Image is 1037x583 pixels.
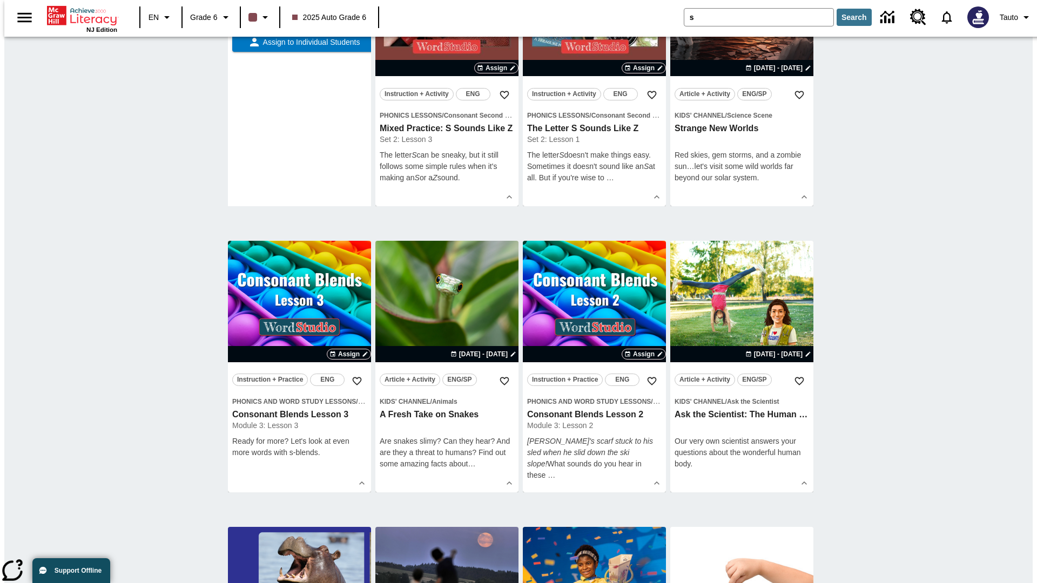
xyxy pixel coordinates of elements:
[675,396,809,407] span: Topic: Kids' Channel/Ask the Scientist
[527,123,662,134] h3: The Letter S Sounds Like Z
[837,9,872,26] button: Search
[527,110,662,121] span: Topic: Phonics Lessons/Consonant Second Sounds
[292,12,367,23] span: 2025 Auto Grade 6
[430,398,432,405] span: /
[679,89,730,100] span: Article + Activity
[796,189,812,205] button: Show Details
[727,112,772,119] span: Science Scene
[675,398,725,405] span: Kids' Channel
[338,349,360,359] span: Assign
[47,4,117,33] div: Home
[448,349,518,359] button: Aug 26 - Aug 26 Choose Dates
[679,374,730,385] span: Article + Activity
[742,89,766,100] span: ENG/SP
[605,374,639,386] button: ENG
[32,558,110,583] button: Support Offline
[589,112,591,119] span: /
[995,8,1037,27] button: Profile/Settings
[725,112,727,119] span: /
[442,374,477,386] button: ENG/SP
[47,5,117,26] a: Home
[933,3,961,31] a: Notifications
[675,123,809,134] h3: Strange New Worlds
[190,12,218,23] span: Grade 6
[347,371,367,391] button: Add to Favorites
[444,112,529,119] span: Consonant Second Sounds
[796,475,812,491] button: Show Details
[459,349,508,359] span: [DATE] - [DATE]
[622,63,666,73] button: Assign Choose Dates
[380,112,442,119] span: Phonics Lessons
[644,162,649,171] em: S
[466,89,480,100] span: ENG
[456,88,490,100] button: ENG
[649,189,665,205] button: Show Details
[754,63,803,73] span: [DATE] - [DATE]
[432,398,457,405] span: Animals
[232,396,367,407] span: Topic: Phonics and Word Study Lessons/Consonant Blends
[447,374,472,385] span: ENG/SP
[615,374,629,385] span: ENG
[527,409,662,421] h3: Consonant Blends Lesson 2
[904,3,933,32] a: Resource Center, Will open in new tab
[232,374,308,386] button: Instruction + Practice
[86,26,117,33] span: NJ Edition
[642,371,662,391] button: Add to Favorites
[874,3,904,32] a: Data Center
[495,371,514,391] button: Add to Favorites
[380,436,514,470] div: Are snakes slimy? Can they hear? And are they a threat to humans? Find out some amazing facts abou
[675,88,735,100] button: Article + Activity
[743,349,813,359] button: Aug 24 - Aug 24 Choose Dates
[532,89,596,100] span: Instruction + Activity
[186,8,237,27] button: Grade: Grade 6, Select a grade
[684,9,833,26] input: search field
[380,396,514,407] span: Topic: Kids' Channel/Animals
[653,398,710,405] span: Consonant Blends
[380,409,514,421] h3: A Fresh Take on Snakes
[385,374,435,385] span: Article + Activity
[527,436,662,481] p: What sounds do you hear in these
[633,63,655,73] span: Assign
[244,8,276,27] button: Class color is dark brown. Change class color
[380,123,514,134] h3: Mixed Practice: S Sounds Like Z
[675,150,809,184] div: Red skies, gem storms, and a zombie sun…let's visit some wild worlds far beyond our solar system.
[527,112,589,119] span: Phonics Lessons
[527,398,651,405] span: Phonics and Word Study Lessons
[961,3,995,31] button: Select a new avatar
[607,173,614,182] span: …
[495,85,514,105] button: Add to Favorites
[9,2,41,33] button: Open side menu
[548,471,555,479] span: …
[527,396,662,407] span: Topic: Phonics and Word Study Lessons/Consonant Blends
[727,398,779,405] span: Ask the Scientist
[675,436,809,470] div: Our very own scientist answers your questions about the wonderful human body.
[725,398,727,405] span: /
[967,6,989,28] img: Avatar
[527,150,662,184] p: The letter doesn't make things easy. Sometimes it doesn't sound like an at all. But if you're wis...
[232,436,367,458] div: Ready for more? Let's look at even more words with s-blends.
[754,349,803,359] span: [DATE] - [DATE]
[380,110,514,121] span: Topic: Phonics Lessons/Consonant Second Sounds
[375,241,518,492] div: lesson details
[237,374,303,385] span: Instruction + Practice
[737,88,772,100] button: ENG/SP
[310,374,345,386] button: ENG
[523,241,666,492] div: lesson details
[261,37,360,48] span: Assign to Individual Students
[232,398,356,405] span: Phonics and Word Study Lessons
[380,374,440,386] button: Article + Activity
[501,189,517,205] button: Show Details
[468,459,475,468] span: …
[737,374,772,386] button: ENG/SP
[1000,12,1018,23] span: Tauto
[327,349,371,360] button: Assign Choose Dates
[501,475,517,491] button: Show Details
[742,374,766,385] span: ENG/SP
[415,173,420,182] em: S
[474,63,518,73] button: Assign Choose Dates
[559,151,564,159] em: S
[466,459,468,468] span: t
[380,150,514,184] p: The letter can be sneaky, but it still follows some simple rules when it's making an or a sound.
[649,475,665,491] button: Show Details
[380,398,430,405] span: Kids' Channel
